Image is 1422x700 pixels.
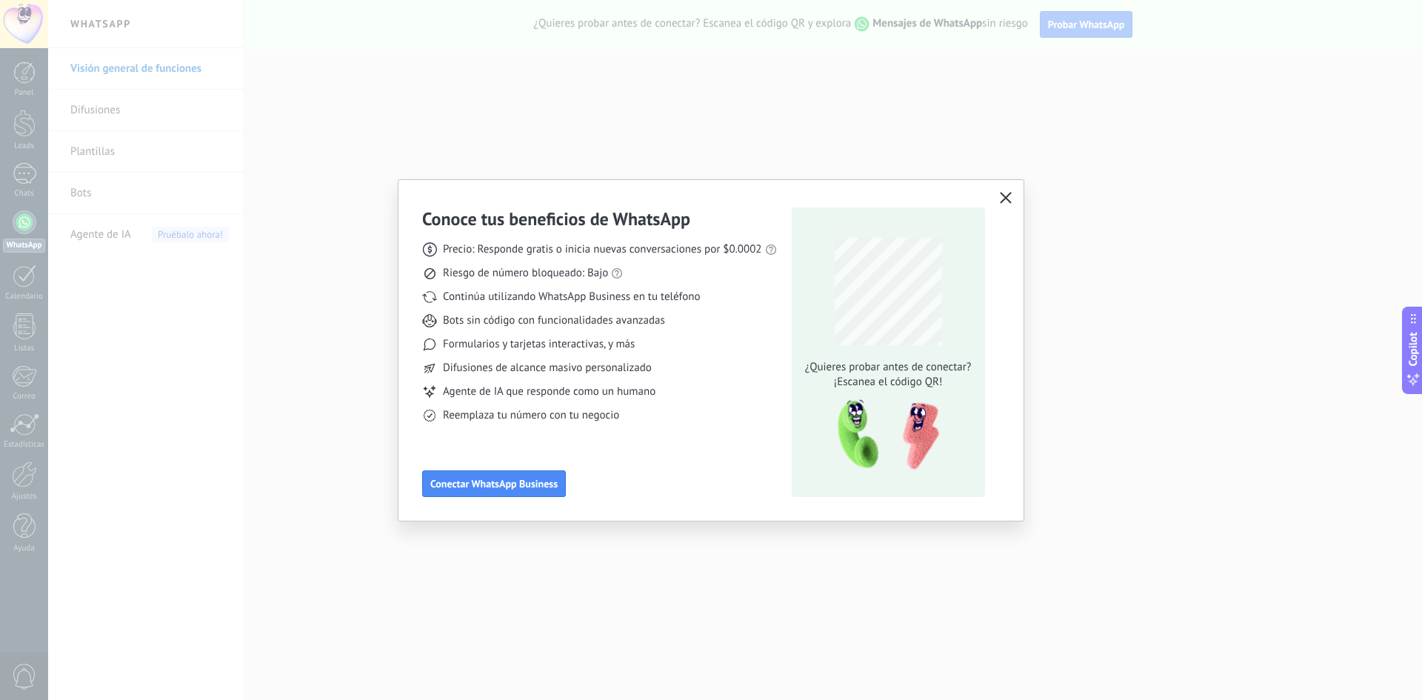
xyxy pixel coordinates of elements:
[443,266,608,281] span: Riesgo de número bloqueado: Bajo
[801,375,975,390] span: ¡Escanea el código QR!
[1406,332,1421,366] span: Copilot
[443,384,655,399] span: Agente de IA que responde como un humano
[443,408,619,423] span: Reemplaza tu número con tu negocio
[825,396,942,475] img: qr-pic-1x.png
[422,207,690,230] h3: Conoce tus beneficios de WhatsApp
[443,361,652,376] span: Difusiones de alcance masivo personalizado
[443,290,700,304] span: Continúa utilizando WhatsApp Business en tu teléfono
[443,337,635,352] span: Formularios y tarjetas interactivas, y más
[430,479,558,489] span: Conectar WhatsApp Business
[422,470,566,497] button: Conectar WhatsApp Business
[801,360,975,375] span: ¿Quieres probar antes de conectar?
[443,313,665,328] span: Bots sin código con funcionalidades avanzadas
[443,242,762,257] span: Precio: Responde gratis o inicia nuevas conversaciones por $0.0002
